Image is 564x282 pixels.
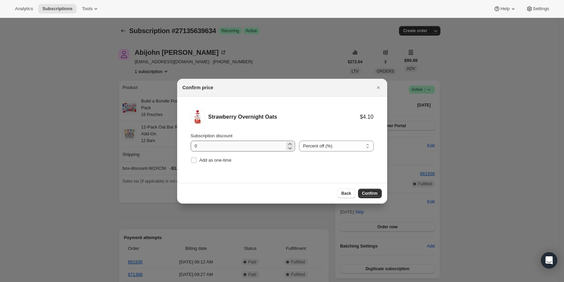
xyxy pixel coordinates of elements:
[38,4,77,14] button: Subscriptions
[191,133,233,138] span: Subscription discount
[374,83,383,92] button: Close
[489,4,520,14] button: Help
[500,6,509,11] span: Help
[208,114,360,120] div: Strawberry Overnight Oats
[82,6,92,11] span: Tools
[341,191,351,196] span: Back
[42,6,72,11] span: Subscriptions
[362,191,378,196] span: Confirm
[11,4,37,14] button: Analytics
[522,4,553,14] button: Settings
[15,6,33,11] span: Analytics
[78,4,103,14] button: Tools
[541,252,557,268] div: Open Intercom Messenger
[200,158,232,163] span: Add as one-time
[183,84,213,91] h2: Confirm price
[533,6,549,11] span: Settings
[191,110,204,124] img: Strawberry Overnight Oats
[358,189,382,198] button: Confirm
[337,189,355,198] button: Back
[360,114,373,120] div: $4.10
